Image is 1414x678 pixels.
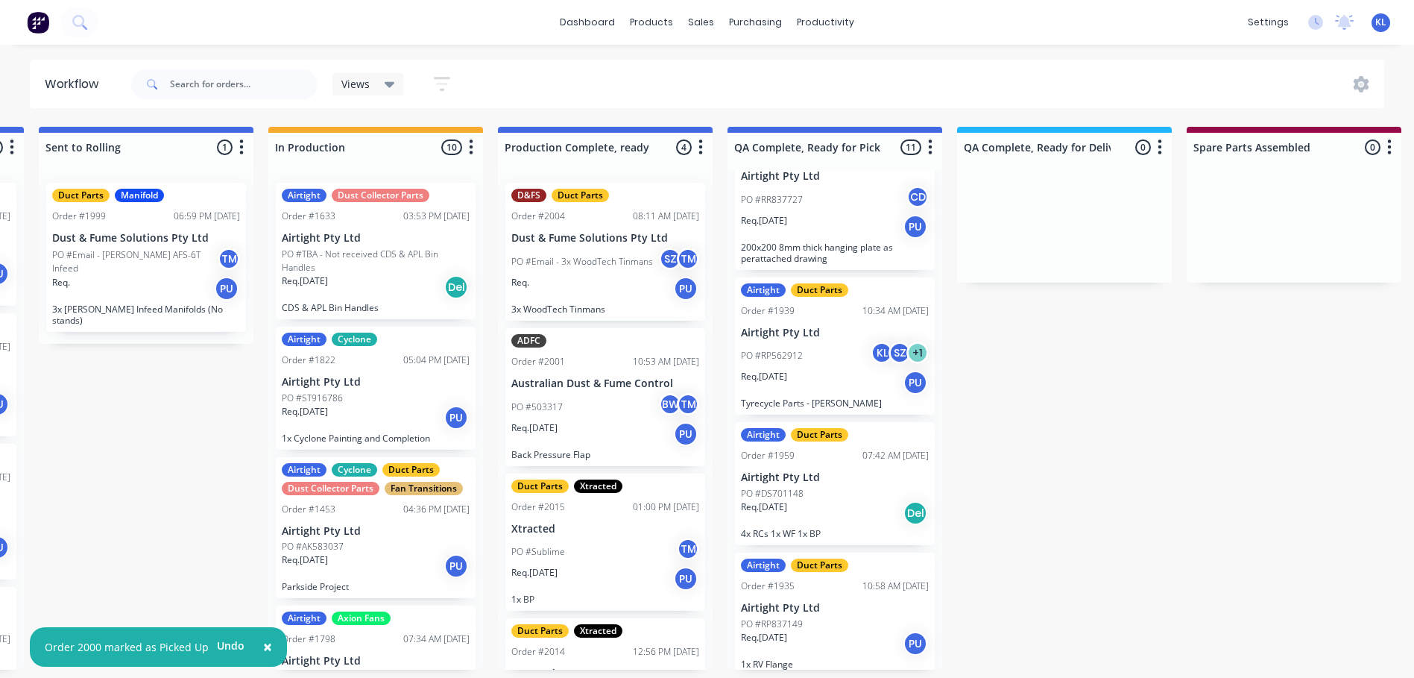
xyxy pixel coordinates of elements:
p: PO #Email - 3x WoodTech Tinmans [511,255,653,269]
div: 04:36 PM [DATE] [403,503,470,516]
div: TM [677,538,699,560]
div: Axion Fans [332,612,391,625]
div: PU [674,567,698,591]
div: TM [677,393,699,415]
img: Factory [27,11,49,34]
div: PU [444,554,468,578]
div: Dust Collector Parts [282,482,379,495]
div: Xtracted [574,480,622,493]
div: 10:58 AM [DATE] [862,580,929,593]
p: 1x BP [511,594,699,605]
span: KL [1375,16,1386,29]
p: Airtight Pty Ltd [282,232,470,245]
p: Tyrecycle Parts - [PERSON_NAME] [741,398,929,409]
p: Req. [DATE] [282,405,328,418]
div: PU [444,406,468,430]
div: PU [215,277,239,301]
div: Order #1939 [741,304,795,318]
p: Airtight Pty Ltd [741,471,929,484]
div: Duct Parts [382,463,440,477]
div: Airtight [741,428,786,442]
div: Order #2015 [511,500,565,514]
div: D&FSDuct PartsOrder #200408:11 AM [DATE]Dust & Fume Solutions Pty LtdPO #Email - 3x WoodTech Tinm... [505,183,705,321]
div: 12:56 PM [DATE] [633,645,699,659]
div: Workflow [45,75,106,93]
p: Airtight Pty Ltd [282,655,470,668]
div: Airtight Pty LtdPO #RR837727CDReq.[DATE]PU200x200 8mm thick hanging plate as perattached drawing [735,121,935,270]
p: Dust & Fume Solutions Pty Ltd [52,232,240,245]
div: 08:11 AM [DATE] [633,210,699,223]
p: 3x [PERSON_NAME] Infeed Manifolds (No stands) [52,304,240,326]
div: Duct Parts [791,428,848,442]
div: Order #2001 [511,355,565,368]
div: ADFCOrder #200110:53 AM [DATE]Australian Dust & Fume ControlPO #503317BWTMReq.[DATE]PUBack Pressu... [505,328,705,466]
p: 4x RCs 1x WF 1x BP [741,528,929,539]
span: Views [341,76,370,92]
div: Airtight [282,612,326,625]
div: Order 2000 marked as Picked Up [45,639,209,655]
p: PO #TBA - Not received CDS & APL Bin Handles [282,248,470,274]
div: Duct Parts [791,283,848,297]
a: dashboard [552,11,622,34]
p: Req. [DATE] [741,214,787,227]
div: 05:04 PM [DATE] [403,354,470,367]
div: sales [681,11,722,34]
div: productivity [789,11,862,34]
div: Duct Parts [511,480,569,493]
div: AirtightDust Collector PartsOrder #163303:53 PM [DATE]Airtight Pty LtdPO #TBA - Not received CDS ... [276,183,476,319]
p: Req. [DATE] [282,553,328,567]
p: Xtracted [511,523,699,536]
div: Del [444,275,468,299]
div: Duct PartsManifoldOrder #199906:59 PM [DATE]Dust & Fume Solutions Pty LtdPO #Email - [PERSON_NAME... [46,183,246,332]
div: Airtight [282,189,326,202]
div: AirtightCycloneOrder #182205:04 PM [DATE]Airtight Pty LtdPO #ST916786Req.[DATE]PU1x Cyclone Paint... [276,327,476,450]
div: PU [903,632,927,656]
p: PO #503317 [511,401,563,414]
div: Airtight [741,283,786,297]
p: PO #RP837149 [741,618,803,631]
div: Order #1633 [282,210,335,223]
div: Manifold [115,189,164,202]
p: Dust & Fume Solutions Pty Ltd [511,232,699,245]
p: 3x WoodTech Tinmans [511,304,699,315]
div: D&FS [511,189,546,202]
p: Req. [DATE] [741,370,787,383]
p: Req. [DATE] [741,631,787,644]
div: Duct Parts [791,559,848,572]
div: 01:00 PM [DATE] [633,500,699,514]
div: Airtight [741,559,786,572]
div: Order #1999 [52,210,106,223]
div: Del [903,501,927,525]
div: products [622,11,681,34]
div: purchasing [722,11,789,34]
p: Airtight Pty Ltd [741,602,929,615]
div: 10:34 AM [DATE] [862,304,929,318]
div: 06:59 PM [DATE] [174,210,240,223]
div: AirtightDuct PartsOrder #193910:34 AM [DATE]Airtight Pty LtdPO #RP562912KLSZ+1Req.[DATE]PUTyrecyc... [735,277,935,415]
div: PU [674,277,698,301]
p: Req. [DATE] [511,421,558,435]
p: Req. [511,276,529,289]
div: BW [659,393,681,415]
p: Req. [52,276,70,289]
p: 1x Cyclone Painting and Completion [282,433,470,444]
p: Airtight Pty Ltd [282,525,470,538]
div: Airtight [282,333,326,346]
p: Airtight Pty Ltd [741,327,929,339]
input: Search for orders... [170,69,318,99]
div: Order #2014 [511,645,565,659]
p: Airtight Pty Ltd [741,170,929,183]
div: Airtight [282,463,326,477]
p: Req. [DATE] [282,274,328,288]
div: Duct Parts [52,189,110,202]
p: 200x200 8mm thick hanging plate as perattached drawing [741,242,929,264]
div: SZ [889,342,911,364]
div: Order #2004 [511,210,565,223]
p: Airtight Pty Ltd [282,376,470,389]
div: Dust Collector Parts [332,189,429,202]
div: PU [674,422,698,446]
div: + 1 [906,342,929,364]
p: Req. [DATE] [511,566,558,580]
div: ADFC [511,334,546,348]
div: Duct Parts [511,624,569,638]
